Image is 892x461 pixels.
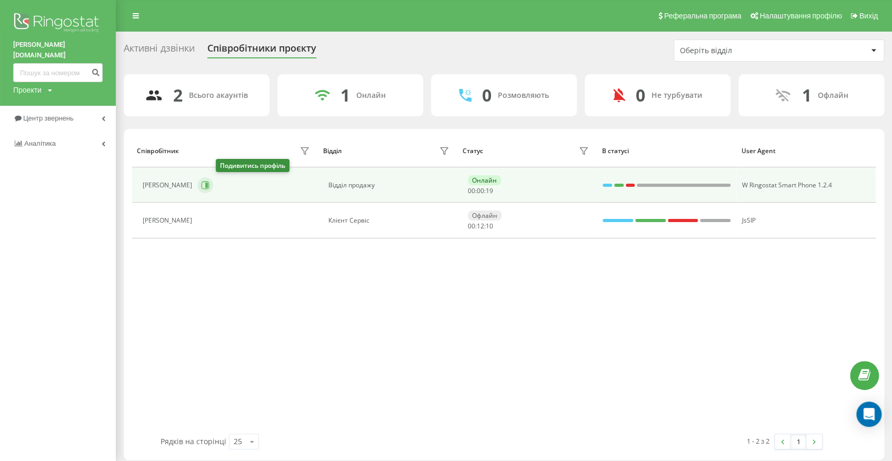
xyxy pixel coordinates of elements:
div: Офлайн [468,211,502,221]
div: 25 [234,436,242,447]
div: Офлайн [818,91,848,100]
a: 1 [790,434,806,449]
div: : : [468,223,493,230]
span: Вихід [859,12,878,20]
span: 10 [486,222,493,230]
div: 0 [482,85,492,105]
div: 1 - 2 з 2 [747,436,769,446]
div: Оберіть відділ [680,46,806,55]
div: Відділ продажу [328,182,452,189]
div: Онлайн [356,91,386,100]
span: Рядків на сторінці [161,436,226,446]
span: 00 [468,222,475,230]
span: W Ringostat Smart Phone 1.2.4 [742,181,832,189]
span: 00 [477,186,484,195]
input: Пошук за номером [13,63,103,82]
div: Проекти [13,85,42,95]
span: Центр звернень [23,114,74,122]
div: Всього акаунтів [189,91,248,100]
div: 0 [636,85,645,105]
div: : : [468,187,493,195]
span: Налаштування профілю [759,12,841,20]
div: В статусі [602,147,731,155]
div: Не турбувати [652,91,703,100]
div: Розмовляють [498,91,549,100]
div: Активні дзвінки [124,43,195,59]
div: 2 [173,85,183,105]
div: Статус [463,147,483,155]
a: [PERSON_NAME][DOMAIN_NAME] [13,39,103,61]
div: Співробітник [137,147,178,155]
div: Клієнт Сервіс [328,217,452,224]
div: 1 [340,85,350,105]
div: [PERSON_NAME] [143,182,195,189]
span: Аналiтика [24,139,56,147]
div: Open Intercom Messenger [856,402,881,427]
div: Онлайн [468,175,501,185]
div: Подивитись профіль [216,159,289,172]
div: [PERSON_NAME] [143,217,195,224]
span: 19 [486,186,493,195]
div: Відділ [323,147,342,155]
span: 00 [468,186,475,195]
img: Ringostat logo [13,11,103,37]
span: JsSIP [742,216,756,225]
div: 1 [802,85,811,105]
span: 12 [477,222,484,230]
div: User Agent [741,147,870,155]
span: Реферальна програма [664,12,741,20]
div: Співробітники проєкту [207,43,316,59]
